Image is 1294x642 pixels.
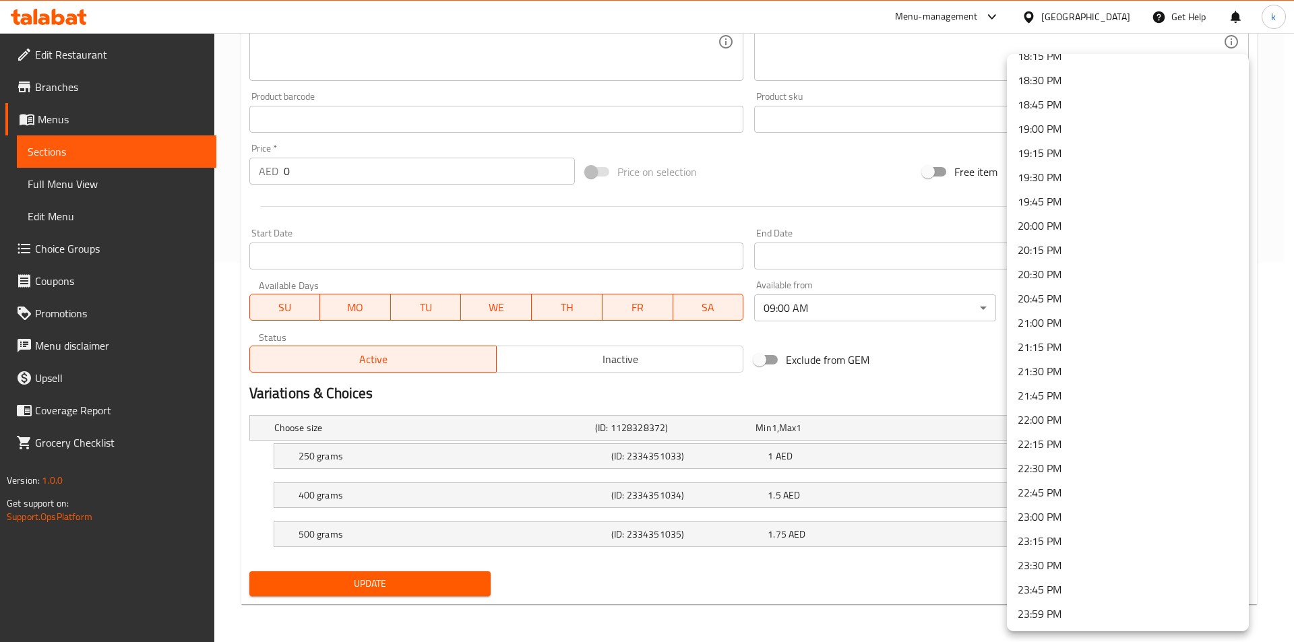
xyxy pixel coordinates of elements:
[1007,214,1249,238] li: 20:00 PM
[1007,408,1249,432] li: 22:00 PM
[1007,165,1249,189] li: 19:30 PM
[1007,432,1249,456] li: 22:15 PM
[1007,456,1249,480] li: 22:30 PM
[1007,262,1249,286] li: 20:30 PM
[1007,553,1249,577] li: 23:30 PM
[1007,44,1249,68] li: 18:15 PM
[1007,238,1249,262] li: 20:15 PM
[1007,335,1249,359] li: 21:15 PM
[1007,311,1249,335] li: 21:00 PM
[1007,577,1249,602] li: 23:45 PM
[1007,359,1249,383] li: 21:30 PM
[1007,117,1249,141] li: 19:00 PM
[1007,505,1249,529] li: 23:00 PM
[1007,189,1249,214] li: 19:45 PM
[1007,480,1249,505] li: 22:45 PM
[1007,383,1249,408] li: 21:45 PM
[1007,529,1249,553] li: 23:15 PM
[1007,286,1249,311] li: 20:45 PM
[1007,92,1249,117] li: 18:45 PM
[1007,141,1249,165] li: 19:15 PM
[1007,602,1249,626] li: 23:59 PM
[1007,68,1249,92] li: 18:30 PM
